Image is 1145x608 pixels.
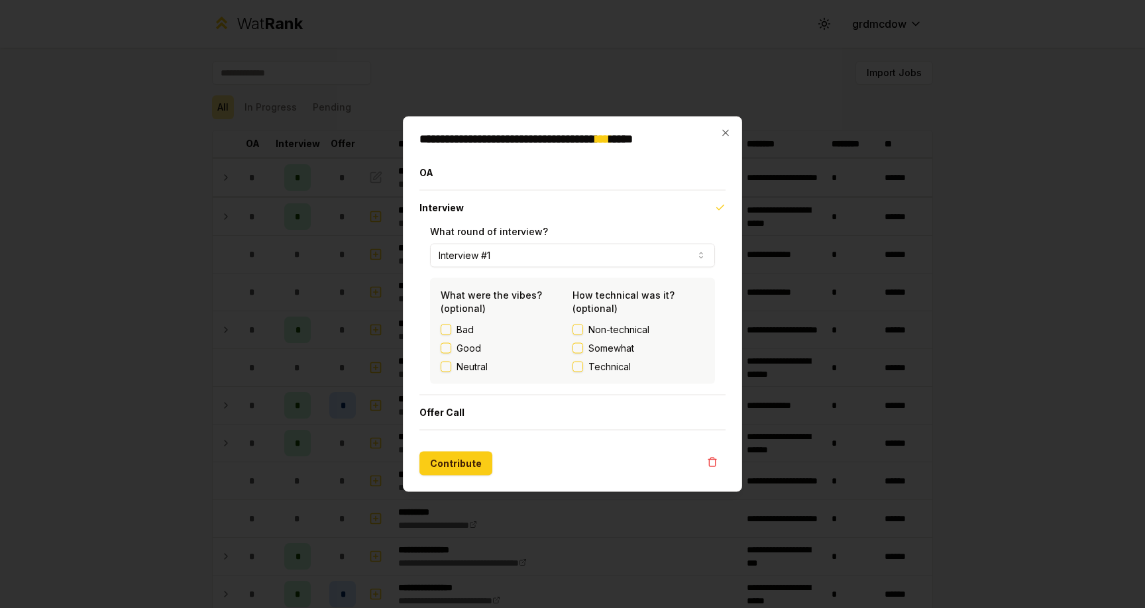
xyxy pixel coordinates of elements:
[419,225,726,395] div: Interview
[441,289,542,314] label: What were the vibes? (optional)
[572,343,583,354] button: Somewhat
[572,289,675,314] label: How technical was it? (optional)
[588,323,649,336] span: Non-technical
[419,191,726,225] button: Interview
[430,226,548,237] label: What round of interview?
[419,156,726,190] button: OA
[457,360,488,374] label: Neutral
[419,395,726,430] button: Offer Call
[457,342,481,355] label: Good
[419,452,492,476] button: Contribute
[572,362,583,372] button: Technical
[457,323,474,336] label: Bad
[588,360,631,374] span: Technical
[588,342,634,355] span: Somewhat
[572,325,583,335] button: Non-technical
